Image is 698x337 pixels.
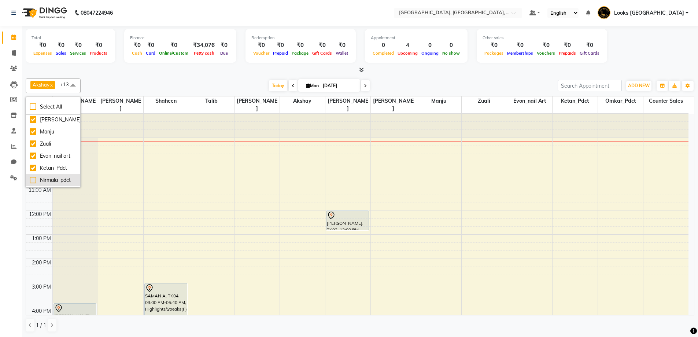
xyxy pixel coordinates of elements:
div: ₹0 [483,41,505,50]
span: [PERSON_NAME] [98,96,143,113]
span: Ketan_Pdct [553,96,598,106]
span: Evon_nail art [507,96,552,106]
span: [PERSON_NAME] [371,96,416,113]
div: ₹0 [144,41,157,50]
span: [PERSON_NAME] [53,96,98,113]
span: Completed [371,51,396,56]
div: ₹0 [535,41,557,50]
img: Looks Fort Mumbai [598,6,610,19]
div: ₹0 [68,41,88,50]
span: Ongoing [420,51,440,56]
div: 2:00 PM [30,259,52,267]
div: 3:00 PM [30,283,52,291]
div: 4:00 PM [30,307,52,315]
div: ₹0 [54,41,68,50]
div: Zuali [30,140,77,148]
div: Redemption [251,35,350,41]
span: Vouchers [535,51,557,56]
span: Voucher [251,51,271,56]
div: ₹0 [578,41,601,50]
div: Total [32,35,109,41]
span: 1 / 1 [36,322,46,329]
span: Prepaids [557,51,578,56]
span: Today [269,80,287,91]
span: Omkar_Pdct [598,96,643,106]
span: Shaheen [144,96,189,106]
input: Search Appointment [558,80,622,91]
img: logo [19,3,69,23]
span: Zuali [462,96,507,106]
span: Services [68,51,88,56]
div: ₹0 [310,41,334,50]
div: [PERSON_NAME], TK01, 03:50 PM-05:10 PM, Sr.Stylist Cut(F) [54,304,96,335]
span: +13 [60,81,74,87]
span: Upcoming [396,51,420,56]
div: ₹0 [557,41,578,50]
div: Ketan_Pdct [30,164,77,172]
span: Sales [54,51,68,56]
span: Mon [304,83,321,88]
div: ₹0 [157,41,190,50]
div: 0 [420,41,440,50]
span: Online/Custom [157,51,190,56]
span: Expenses [32,51,54,56]
span: Wallet [334,51,350,56]
div: ₹0 [334,41,350,50]
div: ₹0 [251,41,271,50]
span: Counter Sales [643,96,689,106]
span: Gift Cards [310,51,334,56]
div: Select All [30,103,77,111]
div: Appointment [371,35,462,41]
div: ₹34,076 [190,41,218,50]
div: 12:00 PM [27,210,52,218]
span: Petty cash [192,51,216,56]
div: ₹0 [130,41,144,50]
span: Packages [483,51,505,56]
span: Manju [416,96,461,106]
div: Nirmala_pdct [30,176,77,184]
a: x [49,82,53,88]
div: ₹0 [271,41,290,50]
div: [PERSON_NAME], TK02, 12:00 PM-12:50 PM, Stylist Cut(M) [326,211,369,230]
span: Due [218,51,230,56]
span: Talib [189,96,234,106]
span: Prepaid [271,51,290,56]
span: ADD NEW [628,83,650,88]
div: 11:00 AM [27,186,52,194]
b: 08047224946 [81,3,113,23]
span: [PERSON_NAME] [234,96,280,113]
button: ADD NEW [626,81,651,91]
span: Memberships [505,51,535,56]
span: Akshay [33,82,49,88]
div: 1:00 PM [30,235,52,242]
span: Card [144,51,157,56]
span: Looks [GEOGRAPHIC_DATA] [614,9,684,17]
div: ₹0 [88,41,109,50]
div: Manju [30,128,77,136]
div: ₹0 [32,41,54,50]
div: 0 [371,41,396,50]
div: ₹0 [505,41,535,50]
span: [PERSON_NAME] [325,96,370,113]
span: Products [88,51,109,56]
div: 0 [440,41,462,50]
div: ₹0 [218,41,230,50]
span: Gift Cards [578,51,601,56]
div: Other sales [483,35,601,41]
span: Cash [130,51,144,56]
input: 2025-09-01 [321,80,357,91]
div: [PERSON_NAME] [30,116,77,124]
div: Evon_nail art [30,152,77,160]
span: No show [440,51,462,56]
div: Stylist [26,96,52,104]
div: ₹0 [290,41,310,50]
span: Akshay [280,96,325,106]
span: Package [290,51,310,56]
div: 4 [396,41,420,50]
div: Finance [130,35,230,41]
